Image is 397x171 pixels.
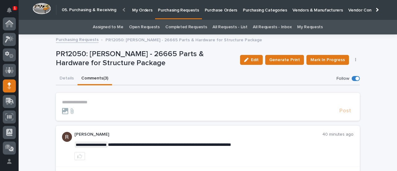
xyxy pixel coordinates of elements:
button: Post [337,107,354,115]
button: like this post [74,152,85,160]
a: Purchasing Requests [56,36,99,43]
img: Workspace Logo [33,3,51,14]
p: [PERSON_NAME] [74,132,322,137]
span: Generate Print [269,56,300,64]
span: Edit [251,57,259,63]
button: Notifications [3,4,16,17]
p: PR12050: [PERSON_NAME] - 26665 Parts & Hardware for Structure Package [105,36,262,43]
button: Comments (3) [78,72,112,85]
button: Details [56,72,78,85]
a: All Requests - List [212,20,247,34]
p: 40 minutes ago [322,132,354,137]
span: Mark In Progress [310,56,345,64]
p: Follow [337,76,349,81]
button: Mark In Progress [306,55,349,65]
div: Notifications1 [8,7,16,17]
p: PR12050: [PERSON_NAME] - 26665 Parts & Hardware for Structure Package [56,50,235,68]
a: Completed Requests [165,20,207,34]
a: My Requests [297,20,323,34]
p: 1 [14,6,16,10]
button: Edit [240,55,263,65]
img: AATXAJzQ1Gz112k1-eEngwrIHvmFm-wfF_dy1drktBUI=s96-c [62,132,72,142]
button: Generate Print [265,55,304,65]
a: Open Requests [129,20,160,34]
a: Assigned to Me [93,20,123,34]
a: All Requests - Inbox [253,20,292,34]
h2: 05. Purchasing & Receiving [62,7,116,13]
span: Post [339,107,351,115]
